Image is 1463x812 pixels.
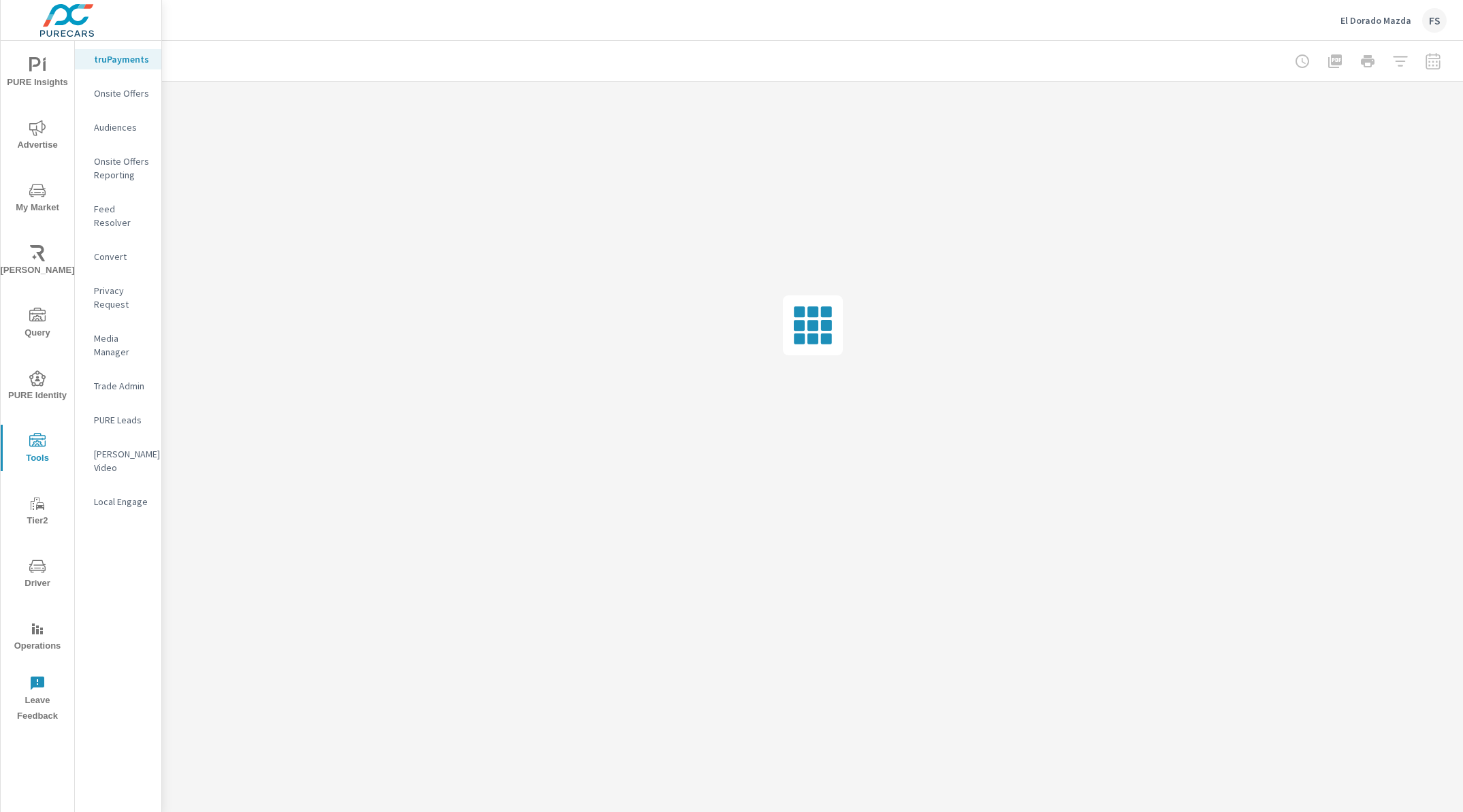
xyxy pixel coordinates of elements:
p: Trade Admin [94,379,150,393]
span: PURE Identity [5,370,70,404]
p: Convert [94,250,150,263]
p: Local Engage [94,495,150,508]
div: Trade Admin [75,376,161,396]
div: Feed Resolver [75,199,161,233]
div: FS [1422,8,1447,33]
p: PURE Leads [94,413,150,427]
span: [PERSON_NAME] [5,245,70,278]
div: Media Manager [75,328,161,362]
span: Advertise [5,120,70,153]
p: Onsite Offers [94,86,150,100]
span: Query [5,308,70,341]
div: Convert [75,246,161,267]
div: [PERSON_NAME] Video [75,444,161,478]
div: Local Engage [75,491,161,512]
p: Media Manager [94,331,150,359]
div: Audiences [75,117,161,137]
div: truPayments [75,49,161,69]
span: Tier2 [5,496,70,529]
div: nav menu [1,41,74,730]
p: El Dorado Mazda [1340,14,1411,27]
p: Privacy Request [94,284,150,311]
div: Privacy Request [75,280,161,314]
span: Leave Feedback [5,675,70,724]
span: Operations [5,621,70,654]
p: truPayments [94,52,150,66]
div: PURE Leads [75,410,161,430]
p: Audiences [94,120,150,134]
div: Onsite Offers [75,83,161,103]
div: Onsite Offers Reporting [75,151,161,185]
p: [PERSON_NAME] Video [94,447,150,474]
span: Tools [5,433,70,466]
p: Onsite Offers Reporting [94,155,150,182]
span: Driver [5,558,70,591]
span: My Market [5,182,70,216]
span: PURE Insights [5,57,70,91]
p: Feed Resolver [94,202,150,229]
